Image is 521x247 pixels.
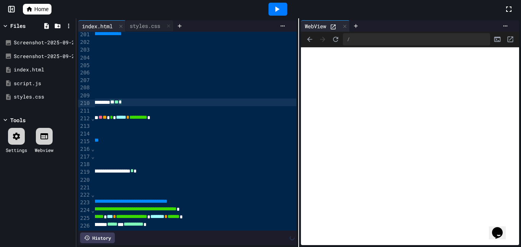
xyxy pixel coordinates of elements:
[78,230,91,237] div: 227
[78,191,91,199] div: 222
[78,92,91,100] div: 209
[78,176,91,184] div: 220
[14,53,73,60] div: Screenshot-2025-09-24-2.58.33-PM.png
[301,20,350,32] div: WebView
[78,54,91,62] div: 204
[492,34,503,45] button: Console
[78,46,91,54] div: 203
[78,222,91,230] div: 226
[78,100,91,107] div: 210
[35,147,53,153] div: Webview
[78,69,91,77] div: 206
[10,22,26,30] div: Files
[6,147,27,153] div: Settings
[10,116,26,124] div: Tools
[14,39,73,47] div: Screenshot-2025-09-24-2.58.33-PM-removebg-preview.png
[91,115,95,121] span: Fold line
[78,84,91,92] div: 208
[23,4,51,15] a: Home
[304,34,315,45] span: Back
[78,184,91,192] div: 221
[126,20,174,32] div: styles.css
[91,146,95,152] span: Fold line
[78,115,91,123] div: 212
[505,34,516,45] button: Open in new tab
[91,192,95,198] span: Fold line
[301,47,519,245] iframe: Web Preview
[78,20,126,32] div: index.html
[91,153,95,160] span: Fold line
[78,215,91,222] div: 225
[78,207,91,214] div: 224
[78,138,91,145] div: 215
[78,31,91,39] div: 201
[78,123,91,130] div: 213
[78,77,91,84] div: 207
[330,34,341,45] button: Refresh
[78,199,91,207] div: 223
[78,107,91,115] div: 211
[78,168,91,176] div: 219
[14,80,73,87] div: script.js
[301,22,330,30] div: WebView
[78,62,91,69] div: 205
[78,153,91,161] div: 217
[14,93,73,101] div: styles.css
[78,161,91,168] div: 218
[34,5,48,13] span: Home
[78,130,91,138] div: 214
[91,207,95,213] span: Fold line
[78,39,91,46] div: 202
[317,34,328,45] span: Forward
[80,232,115,243] div: History
[489,216,513,239] iframe: chat widget
[78,145,91,153] div: 216
[14,66,73,74] div: index.html
[78,22,116,30] div: index.html
[126,22,164,30] div: styles.css
[343,33,490,45] div: /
